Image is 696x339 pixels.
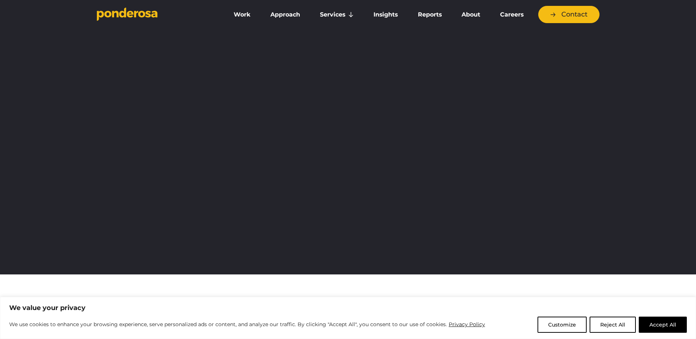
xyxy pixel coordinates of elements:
a: Go to homepage [97,7,214,22]
a: Privacy Policy [448,320,485,329]
a: About [453,7,489,22]
a: Services [311,7,362,22]
p: We value your privacy [9,303,687,312]
a: Careers [492,7,532,22]
button: Customize [538,317,587,333]
a: Insights [365,7,406,22]
a: Contact [538,6,600,23]
button: Reject All [590,317,636,333]
button: Accept All [639,317,687,333]
a: Work [225,7,259,22]
a: Reports [409,7,450,22]
p: We use cookies to enhance your browsing experience, serve personalized ads or content, and analyz... [9,320,485,329]
a: Approach [262,7,309,22]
